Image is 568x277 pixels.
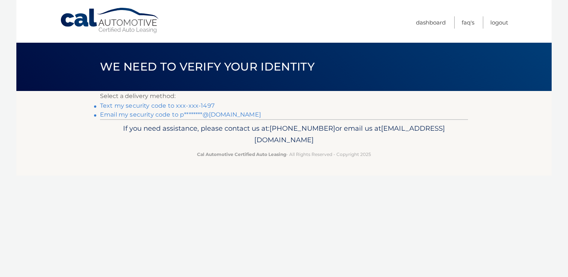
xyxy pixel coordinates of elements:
[270,124,335,133] span: [PHONE_NUMBER]
[416,16,446,29] a: Dashboard
[197,151,286,157] strong: Cal Automotive Certified Auto Leasing
[100,60,314,74] span: We need to verify your identity
[490,16,508,29] a: Logout
[462,16,474,29] a: FAQ's
[105,123,463,146] p: If you need assistance, please contact us at: or email us at
[60,7,160,34] a: Cal Automotive
[100,91,468,101] p: Select a delivery method:
[105,150,463,158] p: - All Rights Reserved - Copyright 2025
[100,111,261,118] a: Email my security code to p********@[DOMAIN_NAME]
[100,102,214,109] a: Text my security code to xxx-xxx-1497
